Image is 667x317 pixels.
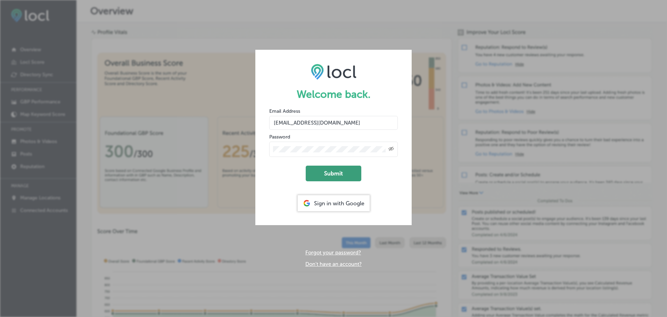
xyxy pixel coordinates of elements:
h1: Welcome back. [269,88,398,101]
img: LOCL logo [311,64,356,80]
div: Sign in with Google [298,195,370,211]
span: Toggle password visibility [388,146,394,152]
label: Email Address [269,108,300,114]
a: Forgot your password? [305,249,361,256]
button: Submit [306,166,361,181]
label: Password [269,134,290,140]
a: Don't have an account? [305,261,362,267]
